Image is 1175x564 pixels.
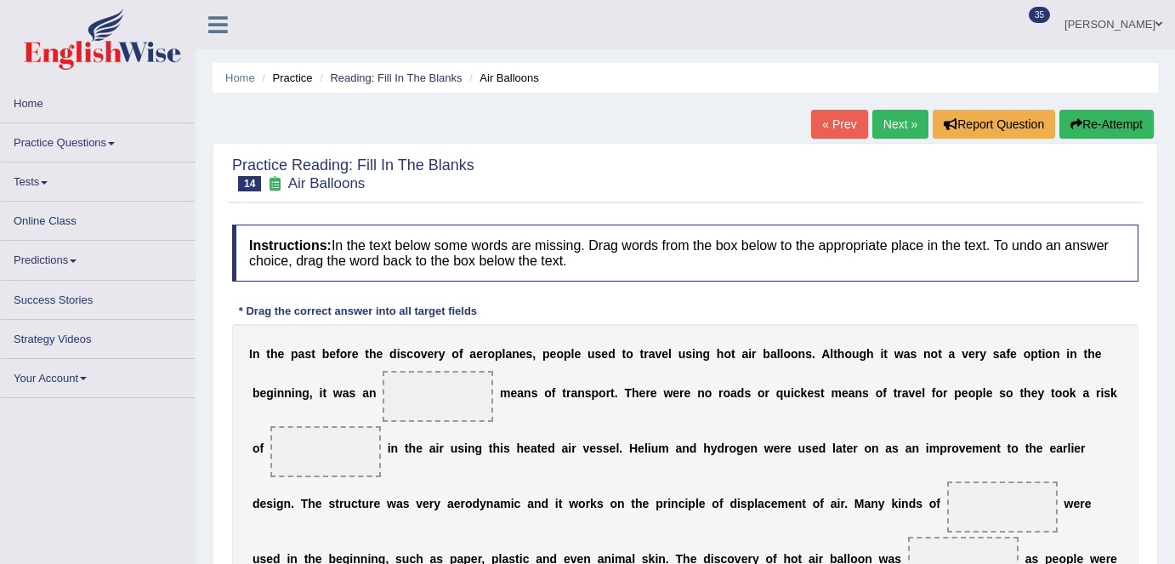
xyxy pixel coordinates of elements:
[936,386,944,400] b: o
[232,225,1138,282] h4: In the text below some words are missing. Drag words from the box below to the appropriate place ...
[752,347,756,361] b: r
[383,371,493,422] span: Drop target
[469,347,476,361] b: a
[253,347,260,361] b: n
[266,347,270,361] b: t
[413,347,421,361] b: o
[644,442,648,455] b: l
[933,110,1055,139] button: Report Question
[302,386,309,400] b: g
[253,442,260,455] b: o
[724,347,731,361] b: o
[833,347,837,361] b: t
[975,347,979,361] b: r
[923,347,931,361] b: n
[880,347,883,361] b: i
[682,442,690,455] b: n
[819,442,826,455] b: d
[909,386,916,400] b: v
[844,347,852,361] b: o
[638,442,644,455] b: e
[915,386,922,400] b: e
[690,442,697,455] b: d
[805,442,812,455] b: s
[330,71,462,84] a: Reading: Fill In The Blanks
[860,347,867,361] b: g
[750,442,758,455] b: n
[1104,386,1110,400] b: s
[561,442,568,455] b: a
[785,442,792,455] b: e
[531,386,538,400] b: s
[894,386,898,400] b: t
[801,386,808,400] b: k
[524,386,531,400] b: n
[369,386,377,400] b: n
[409,442,417,455] b: h
[820,386,825,400] b: t
[983,386,986,400] b: l
[322,347,330,361] b: b
[277,386,285,400] b: n
[703,347,711,361] b: g
[1095,347,1102,361] b: e
[852,347,860,361] b: u
[849,386,855,400] b: a
[606,386,610,400] b: r
[705,386,712,400] b: o
[1029,7,1050,23] span: 35
[1083,347,1087,361] b: t
[259,386,266,400] b: e
[564,347,571,361] b: p
[284,386,292,400] b: n
[336,347,340,361] b: f
[292,386,295,400] b: i
[897,386,901,400] b: r
[794,386,801,400] b: c
[730,386,737,400] b: a
[626,347,633,361] b: o
[416,442,423,455] b: e
[531,442,537,455] b: a
[500,442,503,455] b: i
[744,442,751,455] b: e
[295,386,303,400] b: n
[902,386,909,400] b: a
[968,386,976,400] b: o
[979,347,986,361] b: y
[298,347,305,361] b: a
[1070,386,1076,400] b: k
[574,347,581,361] b: e
[608,347,616,361] b: d
[777,347,780,361] b: l
[1,202,195,235] a: Online Class
[570,386,577,400] b: a
[650,386,657,400] b: e
[872,110,928,139] a: Next »
[270,347,278,361] b: h
[517,386,524,400] b: a
[724,442,729,455] b: r
[457,442,464,455] b: s
[1019,386,1024,400] b: t
[400,347,407,361] b: s
[599,386,606,400] b: o
[352,347,359,361] b: e
[718,442,725,455] b: d
[1059,110,1154,139] button: Re-Attempt
[832,442,836,455] b: l
[550,347,557,361] b: e
[532,347,536,361] b: ,
[695,347,703,361] b: n
[938,347,942,361] b: t
[1010,347,1017,361] b: e
[673,386,679,400] b: e
[1,123,195,157] a: Practice Questions
[309,386,313,400] b: ,
[610,386,615,400] b: t
[388,442,391,455] b: i
[429,442,436,455] b: a
[780,347,784,361] b: l
[1031,386,1038,400] b: e
[1000,347,1007,361] b: a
